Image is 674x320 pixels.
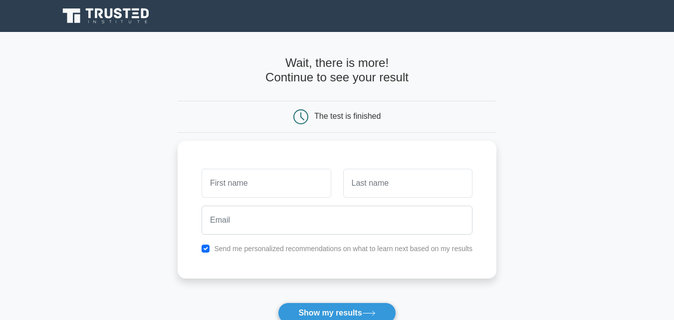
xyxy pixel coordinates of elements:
input: First name [202,169,331,198]
input: Last name [343,169,472,198]
label: Send me personalized recommendations on what to learn next based on my results [214,245,472,253]
div: The test is finished [314,112,381,120]
input: Email [202,206,472,235]
h4: Wait, there is more! Continue to see your result [178,56,496,85]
